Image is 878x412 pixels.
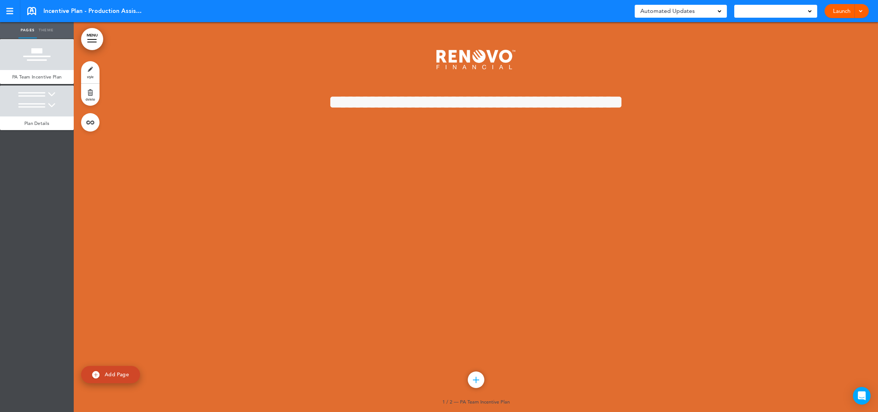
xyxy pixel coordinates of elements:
span: Add Page [105,371,129,378]
span: 1 / 2 [442,399,452,405]
span: Plan Details [24,120,50,126]
span: PA Team Incentive Plan [460,399,510,405]
span: delete [86,97,95,101]
a: delete [81,84,100,106]
img: 1746032355331-Renovo_Logo_White.png [436,50,515,69]
a: Pages [18,22,37,38]
a: style [81,61,100,83]
a: Add Page [81,366,140,383]
span: style [87,74,94,79]
span: Automated Updates [640,6,695,16]
span: PA Team Incentive Plan [12,74,62,80]
span: Incentive Plan - Production Assistant [43,7,143,15]
a: Launch [830,4,853,18]
a: Theme [37,22,55,38]
span: — [454,399,459,405]
img: add.svg [92,371,100,378]
a: MENU [81,28,103,50]
div: Open Intercom Messenger [853,387,871,405]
